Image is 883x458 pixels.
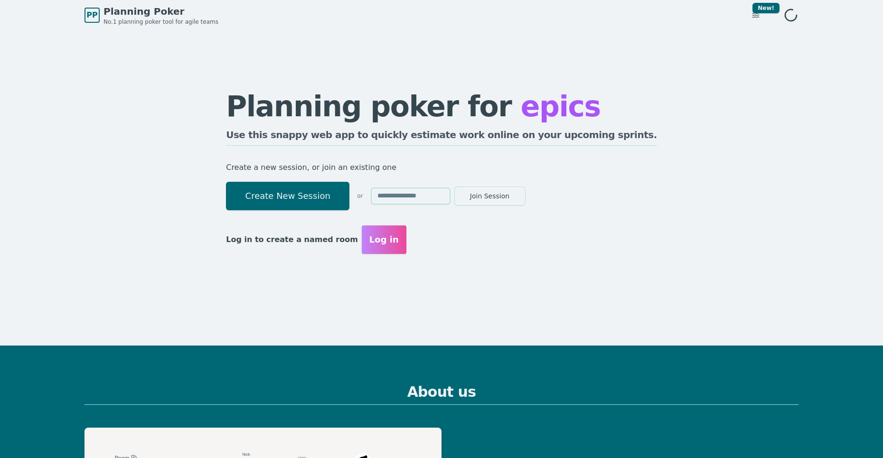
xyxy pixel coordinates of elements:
[85,383,798,405] h2: About us
[86,9,97,21] span: PP
[103,5,218,18] span: Planning Poker
[752,3,780,13] div: New!
[521,90,601,123] span: epics
[226,182,349,210] button: Create New Session
[103,18,218,26] span: No.1 planning poker tool for agile teams
[226,233,358,246] p: Log in to create a named room
[362,225,406,254] button: Log in
[85,5,218,26] a: PPPlanning PokerNo.1 planning poker tool for agile teams
[226,92,657,121] h1: Planning poker for
[369,233,399,246] span: Log in
[357,192,363,200] span: or
[226,128,657,146] h2: Use this snappy web app to quickly estimate work online on your upcoming sprints.
[454,187,526,206] button: Join Session
[226,161,657,174] p: Create a new session, or join an existing one
[747,7,764,24] button: New!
